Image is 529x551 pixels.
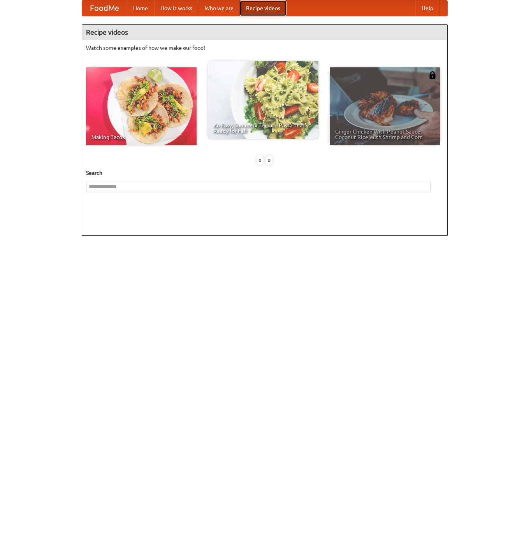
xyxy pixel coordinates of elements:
div: » [265,155,272,165]
a: FoodMe [82,0,127,16]
a: How it works [154,0,199,16]
a: Help [415,0,439,16]
span: Making Tacos [91,134,191,140]
img: 483408.png [429,71,436,79]
div: « [257,155,264,165]
a: Recipe videos [240,0,286,16]
a: Making Tacos [86,67,197,145]
span: An Easy, Summery Tomato Pasta That's Ready for Fall [213,123,313,134]
h4: Recipe videos [82,25,447,40]
a: An Easy, Summery Tomato Pasta That's Ready for Fall [208,61,318,139]
a: Home [127,0,154,16]
h5: Search [86,169,443,177]
p: Watch some examples of how we make our food! [86,44,443,52]
a: Who we are [199,0,240,16]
